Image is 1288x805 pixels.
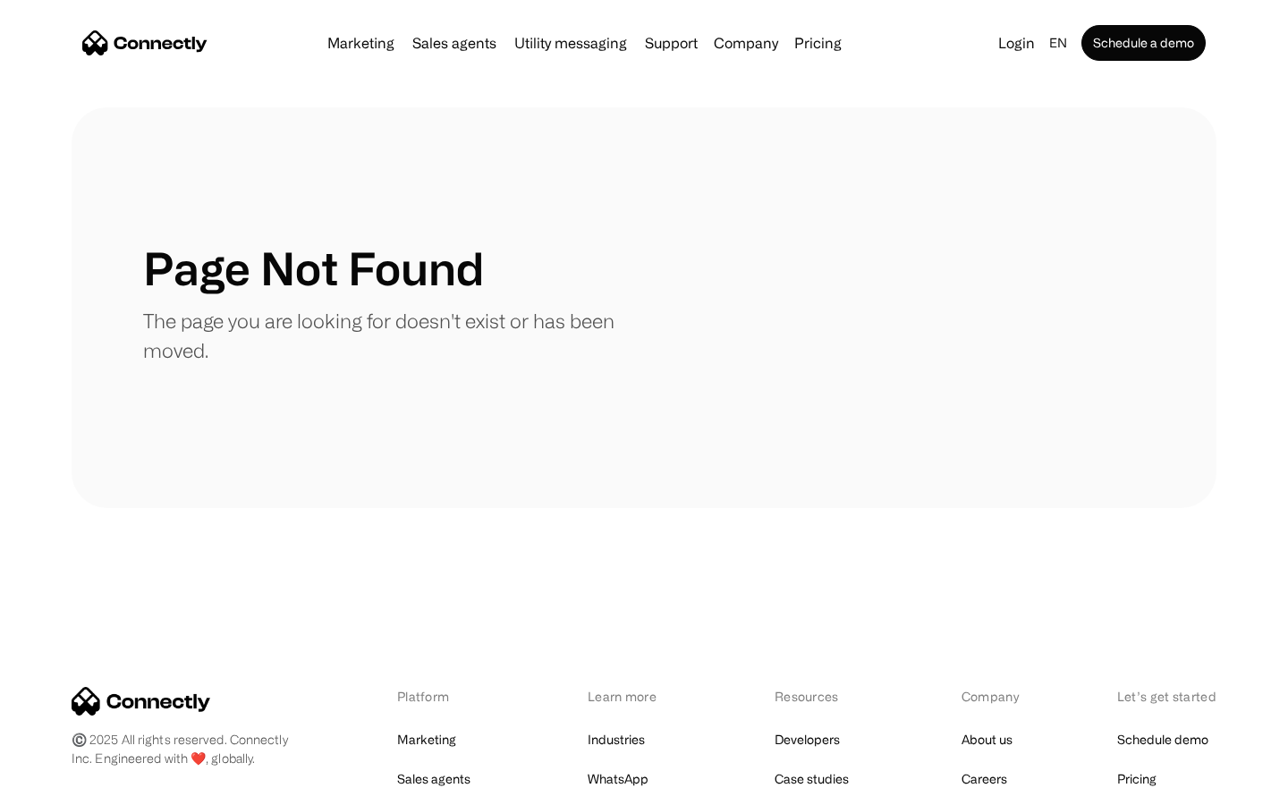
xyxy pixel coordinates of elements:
[962,727,1013,752] a: About us
[962,687,1024,706] div: Company
[775,687,869,706] div: Resources
[588,687,682,706] div: Learn more
[638,36,705,50] a: Support
[1117,727,1208,752] a: Schedule demo
[787,36,849,50] a: Pricing
[775,727,840,752] a: Developers
[36,774,107,799] ul: Language list
[991,30,1042,55] a: Login
[714,30,778,55] div: Company
[143,241,484,295] h1: Page Not Found
[1049,30,1067,55] div: en
[320,36,402,50] a: Marketing
[962,767,1007,792] a: Careers
[1117,687,1216,706] div: Let’s get started
[397,727,456,752] a: Marketing
[18,772,107,799] aside: Language selected: English
[588,767,648,792] a: WhatsApp
[507,36,634,50] a: Utility messaging
[397,687,495,706] div: Platform
[405,36,504,50] a: Sales agents
[1117,767,1157,792] a: Pricing
[1081,25,1206,61] a: Schedule a demo
[775,767,849,792] a: Case studies
[143,306,644,365] p: The page you are looking for doesn't exist or has been moved.
[397,767,470,792] a: Sales agents
[588,727,645,752] a: Industries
